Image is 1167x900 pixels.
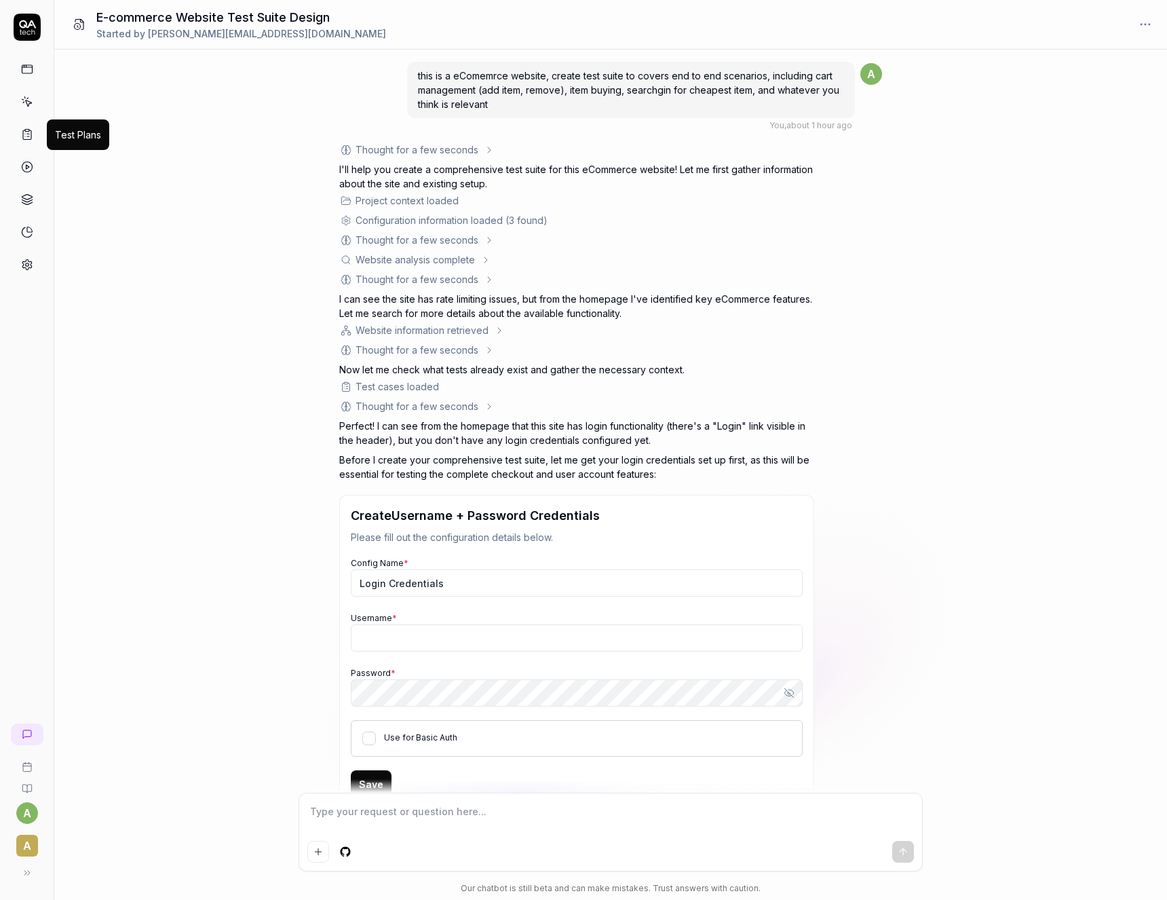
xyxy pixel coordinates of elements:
label: Config Name [351,558,408,568]
p: Perfect! I can see from the homepage that this site has login functionality (there's a "Login" li... [339,419,814,447]
div: Project context loaded [356,193,459,208]
span: this is a eComemrce website, create test suite to covers end to end scenarios, including cart man... [418,70,839,110]
span: A [16,835,38,857]
a: New conversation [11,724,43,745]
div: Test cases loaded [356,379,439,394]
h1: E-commerce Website Test Suite Design [96,8,386,26]
div: , about 1 hour ago [769,119,852,132]
div: Thought for a few seconds [356,399,478,413]
div: Thought for a few seconds [356,233,478,247]
div: Our chatbot is still beta and can make mistakes. Trust answers with caution. [299,882,923,895]
p: Now let me check what tests already exist and gather the necessary context. [339,362,814,377]
a: Book a call with us [5,751,48,772]
div: Thought for a few seconds [356,343,478,357]
span: a [860,63,882,85]
p: Please fill out the configuration details below. [351,530,803,544]
div: Website information retrieved [356,323,489,337]
button: A [5,824,48,859]
div: Started by [96,26,386,41]
span: [PERSON_NAME][EMAIL_ADDRESS][DOMAIN_NAME] [148,28,386,39]
a: Documentation [5,772,48,794]
button: a [16,802,38,824]
input: My Config [351,569,803,597]
h3: Create Username + Password Credentials [351,506,803,525]
p: Before I create your comprehensive test suite, let me get your login credentials set up first, as... [339,453,814,481]
div: Configuration information loaded (3 found) [356,213,548,227]
span: You [769,120,784,130]
p: I'll help you create a comprehensive test suite for this eCommerce website! Let me first gather i... [339,162,814,191]
div: Website analysis complete [356,252,475,267]
p: I can see the site has rate limiting issues, but from the homepage I've identified key eCommerce ... [339,292,814,320]
label: Username [351,613,397,623]
div: Thought for a few seconds [356,272,478,286]
button: Add attachment [307,841,329,863]
label: Use for Basic Auth [384,732,457,743]
div: Test Plans [55,128,101,142]
button: Save [351,770,391,798]
div: Thought for a few seconds [356,143,478,157]
label: Password [351,668,396,678]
